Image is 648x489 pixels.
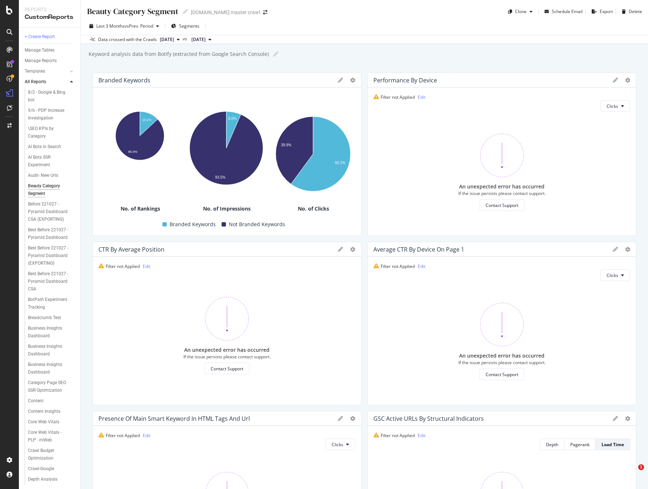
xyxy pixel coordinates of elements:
div: Keyword analysis data from Botify (extracted from Google Search Console) [88,50,269,58]
span: Clicks [607,272,618,278]
text: 6.5% [228,117,237,121]
div: + Create Report [25,33,55,41]
a: Business Insights Dashboard [28,325,75,340]
svg: A chart. [98,107,182,162]
button: Clicks [600,269,630,281]
a: Edit [143,432,150,439]
div: CustomReports [25,13,74,21]
a: Beauty Category Segment [28,182,75,197]
div: Crawl-Google [28,465,54,473]
button: Pagerank [564,439,596,450]
a: Business Insights Dashboard [28,343,75,358]
div: Branded Keywords [98,77,150,84]
a: BotPath Experiment Tracking [28,296,75,311]
a: Content Insights [28,408,75,415]
div: [DOMAIN_NAME] master crawl [191,9,260,16]
div: Best Before 221027 - Pyramid Dashboard CSA [28,270,72,293]
div: CTR By Average PositionFilter not AppliedEditAn unexpected error has occurredIf the issue persist... [92,242,361,405]
text: 93.5% [215,175,226,179]
span: Clicks [332,441,343,448]
div: Beauty Category Segment [86,6,178,17]
div: An unexpected error has occurred [184,346,270,354]
div: Before 221027 - Pyramid Dashboard CSA (EXPORTING) [28,200,72,223]
button: Export [589,6,613,17]
div: Pagerank [570,441,590,448]
a: + Create Report [25,33,75,41]
a: Core Web Vitals [28,418,75,426]
button: Contact Support [204,363,250,374]
div: Breadcrumb Test [28,314,61,322]
a: Edit [143,263,150,269]
div: Content [28,397,44,405]
button: Clone [505,6,535,17]
button: Load Time [596,439,630,450]
div: Best Before 221027 - Pyramid Dashboard [28,226,71,241]
span: Last 3 Months [96,23,125,29]
button: Clicks [600,100,630,112]
a: Crawl-Google [28,465,75,473]
div: Manage Reports [25,57,57,65]
button: Schedule Email [542,6,583,17]
div: Contact Support [486,371,518,378]
div: Business Insights Dashboard [28,343,70,358]
div: Depth Analysis [28,476,57,483]
a: Depth Analysis [28,476,75,483]
button: Clicks [325,439,355,450]
a: Business Insights Dashboard [28,361,75,376]
div: Contact Support [486,202,518,208]
button: Depth [540,439,564,450]
div: An unexpected error has occurred [459,183,544,190]
div: GSC Active URLs by Structural Indicators [373,415,484,422]
button: Last 3 MonthsvsPrev. Period [86,20,162,32]
div: Performance by Device [373,77,437,84]
a: AI Bots in Search [28,143,75,151]
a: Templates [25,68,68,75]
a: Edit [418,263,425,269]
a: Best Before 221027 - Pyramid Dashboard [28,226,75,241]
span: vs Prev. Period [125,23,153,29]
span: 2025 Sep. 29th [160,36,174,43]
span: Not Branded Keywords [229,220,285,229]
button: Delete [619,6,642,17]
div: Branded KeywordsA chart.No. of RankingsA chart.No. of ImpressionsA chart.No. of ClicksBranded Key... [92,73,361,236]
div: Export [600,8,613,15]
div: Content Insights [28,408,60,415]
div: Clone [515,8,527,15]
a: Category Page SEO SSR Optimization [28,379,75,394]
span: Segments [179,23,199,29]
span: Filter not Applied [98,432,140,439]
a: 8/2 - Google & Bing bot [28,89,75,104]
div: CTR By Average Position [98,246,165,253]
svg: A chart. [185,107,268,189]
div: No. of Clicks [272,205,355,212]
div: Core Web Vitals [28,418,59,426]
a: Edit [418,94,425,100]
text: 39.9% [281,143,291,147]
div: Business Insights Dashboard [28,361,70,376]
span: vs [183,36,189,42]
button: [DATE] [157,35,183,44]
a: Core Web Vitals - PLP - mWeb [28,429,75,444]
div: Depth [546,441,558,448]
span: Filter not Applied [373,94,415,100]
a: Breadcrumb Test [28,314,75,322]
div: Delete [629,8,642,15]
div: If the issue persists please contact support. [458,190,546,196]
img: 370bne1z.png [205,297,249,341]
span: Filter not Applied [373,432,415,439]
div: No. of Impressions [185,205,268,212]
div: Contact Support [211,366,243,372]
div: Manage Tables [25,46,54,54]
div: Best Before 221027 - Pyramid Dashboard (EXPORTING) [28,244,72,267]
button: Contact Support [479,368,525,380]
text: 13.1% [142,118,151,122]
div: Load Time [602,441,624,448]
div: Business Insights Dashboard [28,325,70,340]
div: \SEO KPIs by Category [28,125,69,140]
a: Crawl Budget Optimization [28,447,75,462]
span: Filter not Applied [98,263,140,269]
div: Core Web Vitals - PLP - mWeb [28,429,70,444]
a: \SEO KPIs by Category [28,125,75,140]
